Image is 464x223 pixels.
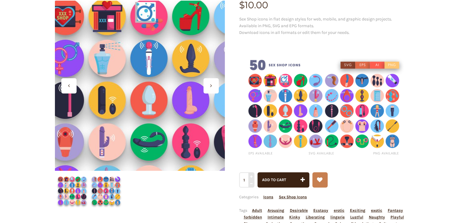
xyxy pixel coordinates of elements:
span: Categories [239,195,307,199]
input: Qty [239,172,254,188]
a: Intimate [268,215,284,219]
a: Playful [390,215,404,219]
a: Naughty [369,215,385,219]
a: Icons [263,195,273,199]
p: Sex Shop icons in flat design styles for web, mobile, and graphic design projects. Available in P... [239,16,409,36]
a: exotic [371,208,382,213]
a: erotic [334,208,344,213]
a: Desirable [290,208,308,213]
a: Lustful [350,215,363,219]
a: Fantasy [388,208,403,213]
button: Add to cart [257,172,309,188]
a: Adult [252,208,262,213]
a: Liberating [306,215,325,219]
a: Exciting [350,208,365,213]
a: forbidden [244,215,262,219]
a: Kinky [289,215,300,219]
a: Arousing [268,208,284,213]
a: Ecstasy [313,208,328,213]
a: Sex Shop Icons [279,195,307,199]
a: lingerie [330,215,345,219]
span: Add to cart [262,177,286,182]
